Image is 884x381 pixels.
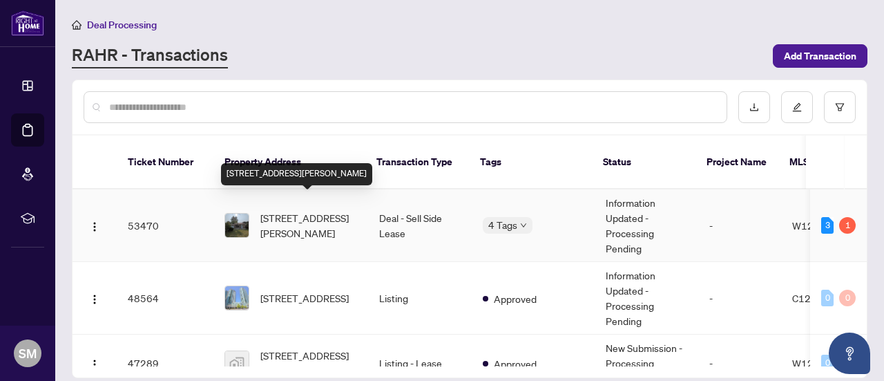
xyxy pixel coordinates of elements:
[784,45,856,67] span: Add Transaction
[72,20,81,30] span: home
[821,355,834,371] div: 0
[213,136,365,189] th: Property Address
[592,136,695,189] th: Status
[488,217,517,233] span: 4 Tags
[84,214,106,236] button: Logo
[781,91,813,123] button: edit
[260,210,357,241] span: [STREET_ADDRESS][PERSON_NAME]
[792,219,851,232] span: W12326231
[824,91,856,123] button: filter
[221,163,372,185] div: [STREET_ADDRESS][PERSON_NAME]
[87,19,157,31] span: Deal Processing
[72,44,228,68] a: RAHR - Transactions
[368,262,472,335] td: Listing
[84,352,106,374] button: Logo
[117,136,213,189] th: Ticket Number
[773,44,867,68] button: Add Transaction
[89,359,100,370] img: Logo
[698,189,781,262] td: -
[494,356,537,371] span: Approved
[520,222,527,229] span: down
[792,292,848,304] span: C12343317
[835,102,845,112] span: filter
[749,102,759,112] span: download
[11,10,44,36] img: logo
[365,136,469,189] th: Transaction Type
[698,262,781,335] td: -
[225,351,249,375] img: thumbnail-img
[792,102,802,112] span: edit
[738,91,770,123] button: download
[260,290,349,306] span: [STREET_ADDRESS]
[778,136,861,189] th: MLS #
[469,136,592,189] th: Tags
[117,262,213,335] td: 48564
[595,189,698,262] td: Information Updated - Processing Pending
[225,286,249,310] img: thumbnail-img
[839,217,856,234] div: 1
[89,221,100,232] img: Logo
[494,291,537,306] span: Approved
[225,214,249,237] img: thumbnail-img
[260,348,357,378] span: [STREET_ADDRESS][PERSON_NAME], [GEOGRAPHIC_DATA]加拿大
[84,287,106,309] button: Logo
[829,333,870,374] button: Open asap
[89,294,100,305] img: Logo
[19,344,37,363] span: SM
[839,290,856,306] div: 0
[368,189,472,262] td: Deal - Sell Side Lease
[595,262,698,335] td: Information Updated - Processing Pending
[792,357,851,369] span: W12326231
[821,290,834,306] div: 0
[117,189,213,262] td: 53470
[821,217,834,234] div: 3
[695,136,778,189] th: Project Name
